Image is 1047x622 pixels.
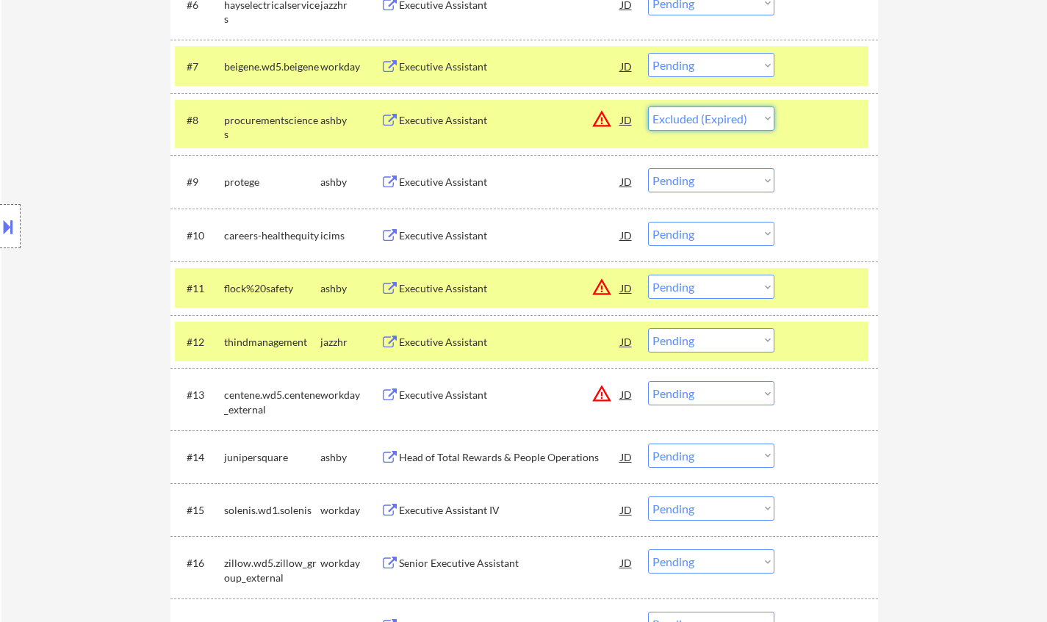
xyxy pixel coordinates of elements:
[320,281,381,296] div: ashby
[591,277,612,297] button: warning_amber
[399,503,621,518] div: Executive Assistant IV
[399,113,621,128] div: Executive Assistant
[619,381,634,408] div: JD
[224,228,320,243] div: careers-healthequity
[224,503,320,518] div: solenis.wd1.solenis
[591,383,612,404] button: warning_amber
[224,388,320,416] div: centene.wd5.centene_external
[619,53,634,79] div: JD
[619,444,634,470] div: JD
[320,388,381,402] div: workday
[619,328,634,355] div: JD
[187,450,212,465] div: #14
[619,275,634,301] div: JD
[224,113,320,142] div: procurementsciences
[399,59,621,74] div: Executive Assistant
[224,556,320,585] div: zillow.wd5.zillow_group_external
[619,222,634,248] div: JD
[619,106,634,133] div: JD
[399,228,621,243] div: Executive Assistant
[399,556,621,571] div: Senior Executive Assistant
[224,59,320,74] div: beigene.wd5.beigene
[399,335,621,350] div: Executive Assistant
[320,59,381,74] div: workday
[320,503,381,518] div: workday
[224,175,320,189] div: protege
[399,450,621,465] div: Head of Total Rewards & People Operations
[320,113,381,128] div: ashby
[320,335,381,350] div: jazzhr
[320,556,381,571] div: workday
[591,109,612,129] button: warning_amber
[187,503,212,518] div: #15
[224,281,320,296] div: flock%20safety
[619,549,634,576] div: JD
[619,496,634,523] div: JD
[320,450,381,465] div: ashby
[399,388,621,402] div: Executive Assistant
[224,335,320,350] div: thindmanagement
[320,228,381,243] div: icims
[187,556,212,571] div: #16
[399,281,621,296] div: Executive Assistant
[187,388,212,402] div: #13
[619,168,634,195] div: JD
[320,175,381,189] div: ashby
[187,59,212,74] div: #7
[224,450,320,465] div: junipersquare
[399,175,621,189] div: Executive Assistant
